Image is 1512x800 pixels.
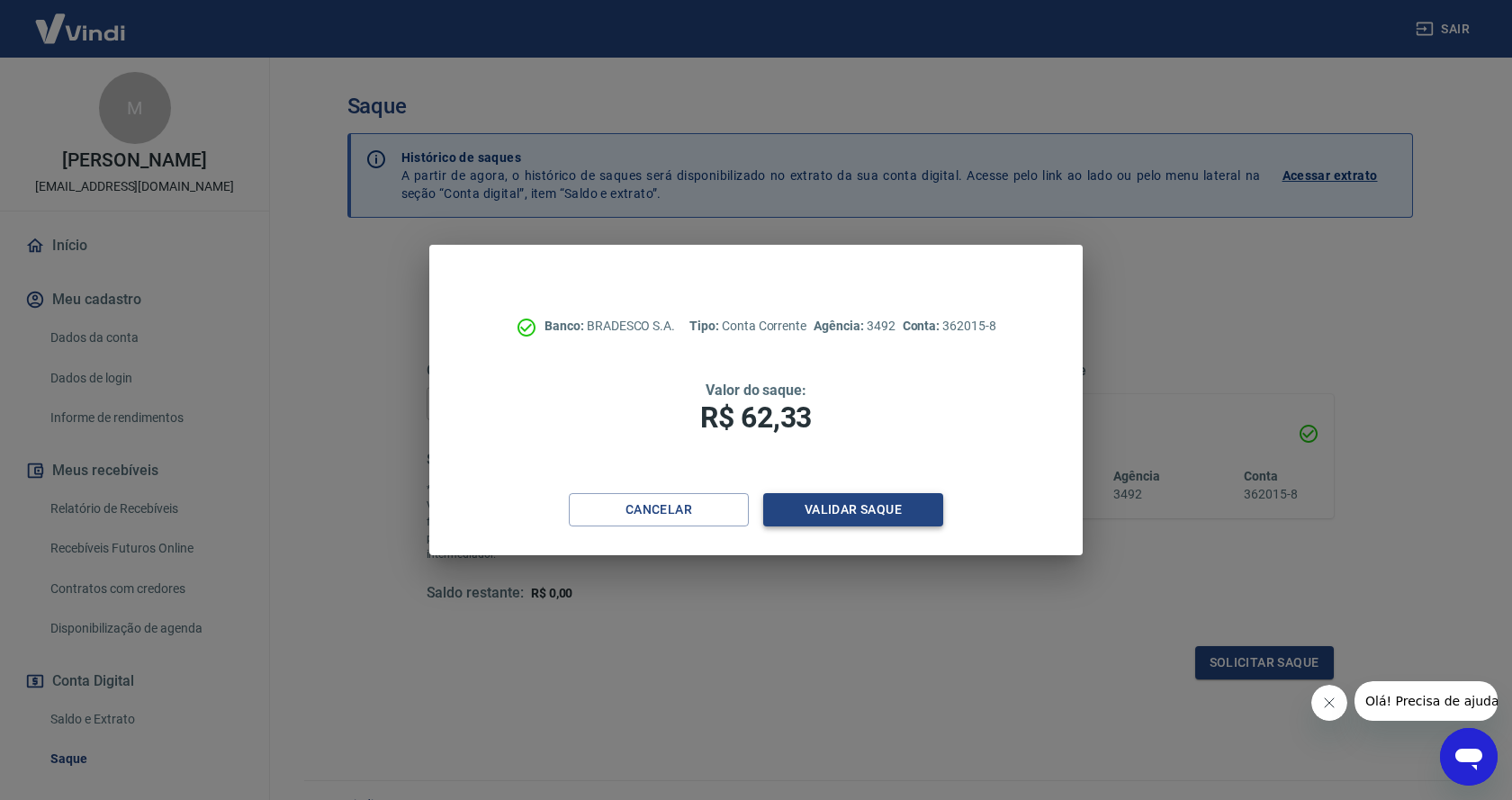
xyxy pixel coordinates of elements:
[11,13,151,27] span: Olá! Precisa de ajuda?
[814,319,867,333] span: Agência:
[903,319,943,333] span: Conta:
[1440,728,1498,786] iframe: Botão para abrir a janela de mensagens
[569,493,749,526] button: Cancelar
[763,493,943,526] button: Validar saque
[1311,685,1347,721] iframe: Fechar mensagem
[706,382,806,399] span: Valor do saque:
[544,317,675,336] p: BRADESCO S.A.
[700,400,812,435] span: R$ 62,33
[544,319,587,333] span: Banco:
[1354,681,1498,721] iframe: Mensagem da empresa
[689,319,722,333] span: Tipo:
[903,317,996,336] p: 362015-8
[689,317,806,336] p: Conta Corrente
[814,317,895,336] p: 3492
